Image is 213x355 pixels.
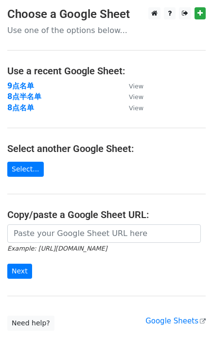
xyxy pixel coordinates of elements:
[119,103,143,112] a: View
[7,316,54,331] a: Need help?
[129,93,143,101] small: View
[7,25,206,35] p: Use one of the options below...
[7,103,34,112] a: 8点名单
[7,92,41,101] a: 8点半名单
[7,264,32,279] input: Next
[145,317,206,325] a: Google Sheets
[129,104,143,112] small: View
[7,245,107,252] small: Example: [URL][DOMAIN_NAME]
[7,209,206,220] h4: Copy/paste a Google Sheet URL:
[7,7,206,21] h3: Choose a Google Sheet
[119,82,143,90] a: View
[7,224,201,243] input: Paste your Google Sheet URL here
[129,83,143,90] small: View
[7,82,34,90] a: 9点名单
[164,308,213,355] iframe: Chat Widget
[7,65,206,77] h4: Use a recent Google Sheet:
[7,143,206,154] h4: Select another Google Sheet:
[7,162,44,177] a: Select...
[119,92,143,101] a: View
